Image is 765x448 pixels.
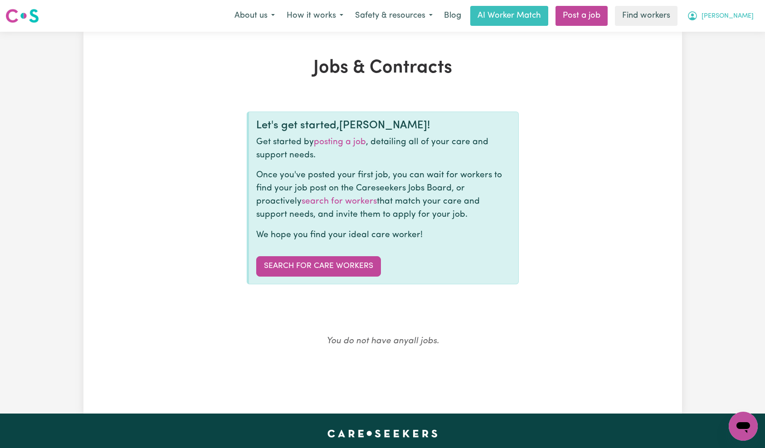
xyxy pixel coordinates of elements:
[256,136,511,162] p: Get started by , detailing all of your care and support needs.
[256,169,511,221] p: Once you've posted your first job, you can wait for workers to find your job post on the Careseek...
[256,229,511,242] p: We hope you find your ideal care worker!
[5,8,39,24] img: Careseekers logo
[702,11,754,21] span: [PERSON_NAME]
[5,5,39,26] a: Careseekers logo
[470,6,548,26] a: AI Worker Match
[302,197,377,206] a: search for workers
[681,6,760,25] button: My Account
[326,337,439,346] em: You do not have any all jobs .
[256,256,381,276] a: Search for care workers
[349,6,439,25] button: Safety & resources
[439,6,467,26] a: Blog
[615,6,677,26] a: Find workers
[256,119,511,132] div: Let's get started, [PERSON_NAME] !
[281,6,349,25] button: How it works
[327,430,438,437] a: Careseekers home page
[555,6,608,26] a: Post a job
[139,57,627,79] h1: Jobs & Contracts
[314,138,366,146] a: posting a job
[229,6,281,25] button: About us
[729,412,758,441] iframe: Button to launch messaging window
